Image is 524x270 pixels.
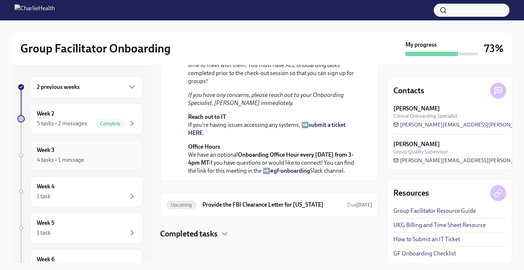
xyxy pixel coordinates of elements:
span: Upcoming [166,202,196,208]
p: If you're having issues accessing any systems, ➡️ . [188,113,361,137]
div: 1 task [37,229,51,237]
h6: Week 4 [37,183,55,191]
strong: Office Hours [188,143,220,150]
a: Group Facilitator Resource Guide [393,207,476,215]
strong: Reach out to IT [188,113,226,120]
img: CharlieHealth [15,4,55,16]
h4: Contacts [393,85,424,96]
h4: Resources [393,188,429,199]
h6: 2 previous weeks [37,83,80,91]
a: Week 41 task [17,176,143,207]
a: #gf-onboarding [270,167,310,174]
h6: Week 2 [37,110,54,118]
strong: My progress [405,41,437,49]
span: Group Quality Supervisor [393,148,448,155]
a: UKG Billing and Time Sheet Resource [393,221,486,229]
a: How to Submit an IT Ticket [393,235,460,243]
h2: Group Facilitator Onboarding [20,41,171,56]
span: Complete [96,121,125,126]
em: If you have any concerns, please reach out to your Onboarding Specialist, [PERSON_NAME] immediately. [188,91,344,106]
h6: Provide the FBI Clearance Letter for [US_STATE] [202,201,341,209]
div: 5 tasks • 2 messages [37,120,87,128]
h4: Completed tasks [160,228,218,239]
a: GF Onboarding Checklist [393,250,456,258]
h3: 73% [484,42,504,55]
a: UpcomingProvide the FBI Clearance Letter for [US_STATE]Due[DATE] [166,199,372,211]
h6: Week 6 [37,255,55,263]
div: 2 previous weeks [31,77,143,98]
div: 1 task [37,192,51,200]
strong: Onboarding Office Hour every [DATE] from 3-4pm MT [188,151,353,166]
a: Week 34 tasks • 1 message [17,140,143,171]
span: Due [347,202,372,208]
strong: [PERSON_NAME] [393,105,440,113]
p: We have an optional if you have questions or would like to connect! You can find the link for thi... [188,143,361,175]
span: October 21st, 2025 10:00 [347,201,372,208]
h6: Week 5 [37,219,55,227]
h6: Week 3 [37,146,55,154]
div: Completed tasks [160,228,378,239]
a: Week 25 tasks • 2 messagesComplete [17,103,143,134]
div: 4 tasks • 1 message [37,156,84,164]
strong: [DATE] [356,202,372,208]
a: Week 51 task [17,213,143,243]
span: Clinical Onboarding Specialist [393,113,457,120]
strong: [PERSON_NAME] [393,140,440,148]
